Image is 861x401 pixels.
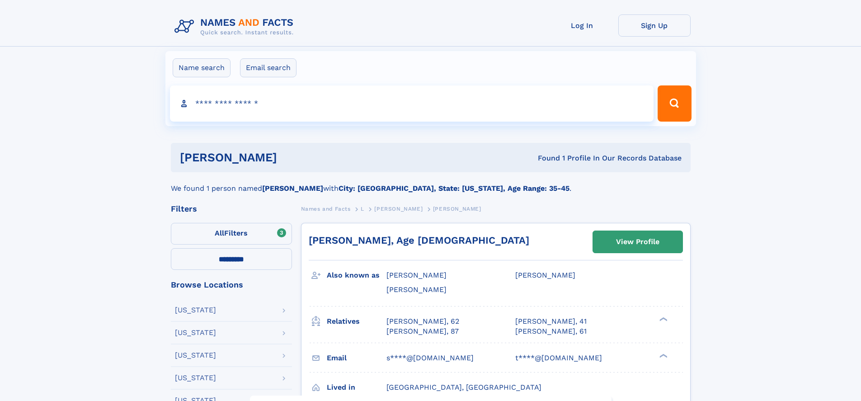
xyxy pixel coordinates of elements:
[173,58,231,77] label: Name search
[301,203,351,214] a: Names and Facts
[515,316,587,326] a: [PERSON_NAME], 41
[616,231,659,252] div: View Profile
[327,268,386,283] h3: Also known as
[657,353,668,359] div: ❯
[171,223,292,245] label: Filters
[361,206,364,212] span: L
[175,329,216,336] div: [US_STATE]
[386,326,459,336] a: [PERSON_NAME], 87
[171,281,292,289] div: Browse Locations
[374,206,423,212] span: [PERSON_NAME]
[433,206,481,212] span: [PERSON_NAME]
[240,58,296,77] label: Email search
[515,271,575,279] span: [PERSON_NAME]
[170,85,654,122] input: search input
[657,316,668,322] div: ❯
[386,271,447,279] span: [PERSON_NAME]
[309,235,529,246] a: [PERSON_NAME], Age [DEMOGRAPHIC_DATA]
[327,350,386,366] h3: Email
[386,316,459,326] a: [PERSON_NAME], 62
[175,307,216,314] div: [US_STATE]
[361,203,364,214] a: L
[171,14,301,39] img: Logo Names and Facts
[215,229,224,237] span: All
[262,184,323,193] b: [PERSON_NAME]
[546,14,618,37] a: Log In
[407,153,682,163] div: Found 1 Profile In Our Records Database
[515,326,587,336] a: [PERSON_NAME], 61
[658,85,691,122] button: Search Button
[593,231,682,253] a: View Profile
[386,285,447,294] span: [PERSON_NAME]
[618,14,691,37] a: Sign Up
[175,374,216,382] div: [US_STATE]
[327,380,386,395] h3: Lived in
[171,172,691,194] div: We found 1 person named with .
[180,152,408,163] h1: [PERSON_NAME]
[171,205,292,213] div: Filters
[327,314,386,329] h3: Relatives
[386,383,541,392] span: [GEOGRAPHIC_DATA], [GEOGRAPHIC_DATA]
[175,352,216,359] div: [US_STATE]
[339,184,569,193] b: City: [GEOGRAPHIC_DATA], State: [US_STATE], Age Range: 35-45
[374,203,423,214] a: [PERSON_NAME]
